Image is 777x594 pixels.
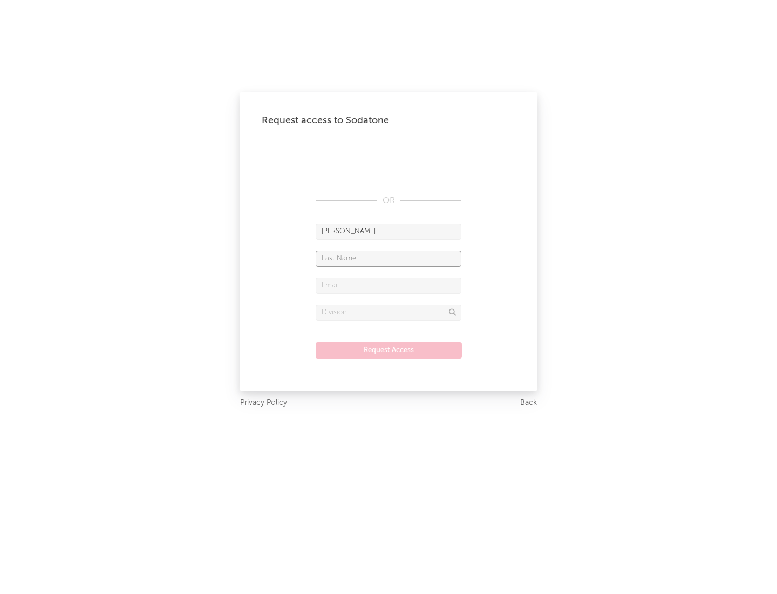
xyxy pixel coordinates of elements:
input: Division [316,305,461,321]
button: Request Access [316,342,462,359]
div: Request access to Sodatone [262,114,515,127]
a: Back [520,396,537,410]
input: Last Name [316,251,461,267]
input: First Name [316,224,461,240]
a: Privacy Policy [240,396,287,410]
div: OR [316,194,461,207]
input: Email [316,278,461,294]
